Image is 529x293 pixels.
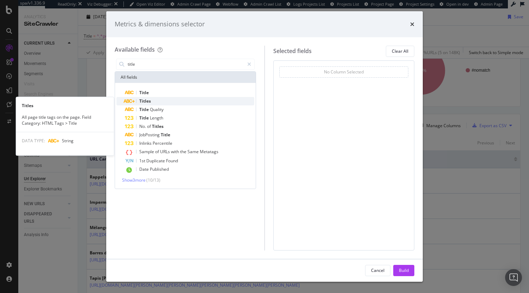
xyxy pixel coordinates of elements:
span: Inlinks [139,140,153,146]
span: Published [150,166,169,172]
div: Build [399,267,409,273]
span: JobPosting [139,132,161,138]
span: Titles [139,98,151,104]
span: Metatags [200,149,218,155]
span: Same [187,149,200,155]
span: 1st [139,158,146,164]
div: Cancel [371,267,384,273]
span: No. [139,123,147,129]
span: of [147,123,152,129]
button: Build [393,265,414,276]
div: times [410,20,414,29]
button: Clear All [386,46,414,57]
span: Title [139,90,149,96]
div: All fields [115,72,256,83]
span: Found [166,158,178,164]
span: Titles [152,123,164,129]
span: Title [139,115,150,121]
span: with [171,149,180,155]
div: Titles [16,103,114,109]
div: Selected fields [273,47,312,55]
div: modal [106,11,423,282]
div: No Column Selected [324,69,364,75]
div: Available fields [115,46,155,53]
div: Clear All [392,48,408,54]
span: of [155,149,160,155]
span: Title [139,106,150,112]
div: Metrics & dimensions selector [115,20,205,29]
span: Date [139,166,150,172]
span: Percentile [153,140,172,146]
span: ( 10 / 13 ) [146,177,160,183]
button: Cancel [365,265,390,276]
span: Show 3 more [122,177,146,183]
span: Duplicate [146,158,166,164]
span: Quality [150,106,164,112]
div: Open Intercom Messenger [505,269,522,286]
span: the [180,149,187,155]
div: All page title tags on the page. Field Category: HTML Tags > Title [16,114,114,126]
span: Title [161,132,170,138]
span: Length [150,115,163,121]
span: Sample [139,149,155,155]
span: URLs [160,149,171,155]
input: Search by field name [127,59,244,70]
